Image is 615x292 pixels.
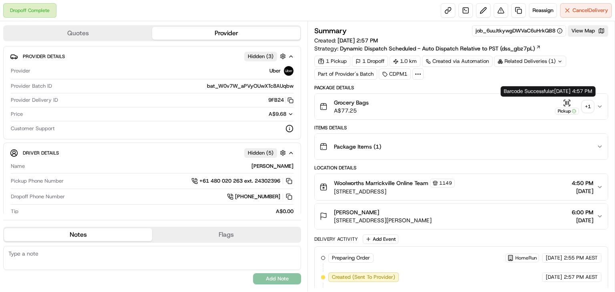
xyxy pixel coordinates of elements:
button: 9FB24 [268,97,293,104]
span: at [DATE] 4:57 PM [549,88,592,95]
button: Hidden (5) [244,148,288,158]
span: Dropoff Phone Number [11,193,65,200]
button: CancelDelivery [560,3,612,18]
span: [DATE] [572,187,593,195]
div: Items Details [314,125,608,131]
span: Provider Delivery ID [11,97,58,104]
a: +61 480 020 263 ext. 24302396 [191,177,293,185]
span: Preparing Order [332,254,370,262]
div: [PERSON_NAME] [28,163,293,170]
button: Package Items (1) [315,134,608,159]
a: Dynamic Dispatch Scheduled - Auto Dispatch Relative to PST (dss_gbz7pL) [340,44,541,52]
span: Package Items ( 1 ) [334,143,381,151]
img: uber-new-logo.jpeg [284,66,293,76]
button: Flags [152,228,300,241]
span: bat_W0v7W_aPVyOUwXTc8AUqbw [207,83,293,90]
div: Delivery Activity [314,236,358,242]
button: View Map [568,25,608,36]
span: Driver Details [23,150,59,156]
button: Hidden (3) [244,51,288,61]
button: Pickup+1 [555,99,593,115]
button: Pickup [555,99,579,115]
div: Strategy: [314,44,541,52]
span: Woolworths Marrickville Online Team [334,179,428,187]
span: Dynamic Dispatch Scheduled - Auto Dispatch Relative to PST (dss_gbz7pL) [340,44,535,52]
div: A$0.00 [22,208,293,215]
button: A$9.68 [223,111,293,118]
span: A$9.68 [269,111,286,117]
span: Name [11,163,25,170]
span: [DATE] [546,274,562,281]
div: + 1 [582,101,593,112]
span: Provider Batch ID [11,83,52,90]
span: [PHONE_NUMBER] [235,193,280,200]
span: [DATE] 2:57 PM [338,37,378,44]
span: Tip [11,208,18,215]
button: Grocery BagsA$77.25Pickup+1 [315,94,608,119]
div: Location Details [314,165,608,171]
span: 4:50 PM [572,179,593,187]
span: HomeRun [515,255,537,261]
button: Provider DetailsHidden (3) [10,50,294,63]
span: Created (Sent To Provider) [332,274,395,281]
div: 1.0 km [390,56,420,67]
span: Provider Details [23,53,65,60]
span: [PERSON_NAME] [334,208,379,216]
button: [PERSON_NAME][STREET_ADDRESS][PERSON_NAME]6:00 PM[DATE] [315,203,608,229]
span: 2:57 PM AEST [564,274,598,281]
span: +61 480 020 263 ext. 24302396 [199,177,280,185]
span: Provider [11,67,30,75]
span: 6:00 PM [572,208,593,216]
div: Barcode Successful [500,86,595,97]
a: Created via Automation [422,56,492,67]
h3: Summary [314,27,347,34]
span: [DATE] [546,254,562,262]
span: Reassign [533,7,553,14]
span: 2:55 PM AEST [564,254,598,262]
div: Related Deliveries (1) [494,56,566,67]
div: 1 Pickup [314,56,350,67]
button: Provider [152,27,300,40]
button: Woolworths Marrickville Online Team1149[STREET_ADDRESS]4:50 PM[DATE] [315,174,608,200]
span: 1149 [439,180,452,186]
a: [PHONE_NUMBER] [227,192,293,201]
span: A$77.25 [334,107,369,115]
span: Created: [314,36,378,44]
span: Cancel Delivery [573,7,608,14]
div: Package Details [314,85,608,91]
div: 1 Dropoff [352,56,388,67]
span: Price [11,111,23,118]
div: CDPM1 [379,68,411,80]
span: Uber [269,67,281,75]
button: Reassign [529,3,557,18]
button: Add Event [363,234,398,244]
span: [STREET_ADDRESS] [334,187,455,195]
span: [STREET_ADDRESS][PERSON_NAME] [334,216,432,224]
span: Customer Support [11,125,55,132]
span: Grocery Bags [334,99,369,107]
div: Pickup [555,108,579,115]
span: Pickup Phone Number [11,177,64,185]
span: Hidden ( 5 ) [248,149,273,157]
button: Notes [4,228,152,241]
span: Hidden ( 3 ) [248,53,273,60]
button: Driver DetailsHidden (5) [10,146,294,159]
button: Quotes [4,27,152,40]
button: job_6uuJtkywgDWVaC6uHrkQB8 [476,27,563,34]
span: [DATE] [572,216,593,224]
